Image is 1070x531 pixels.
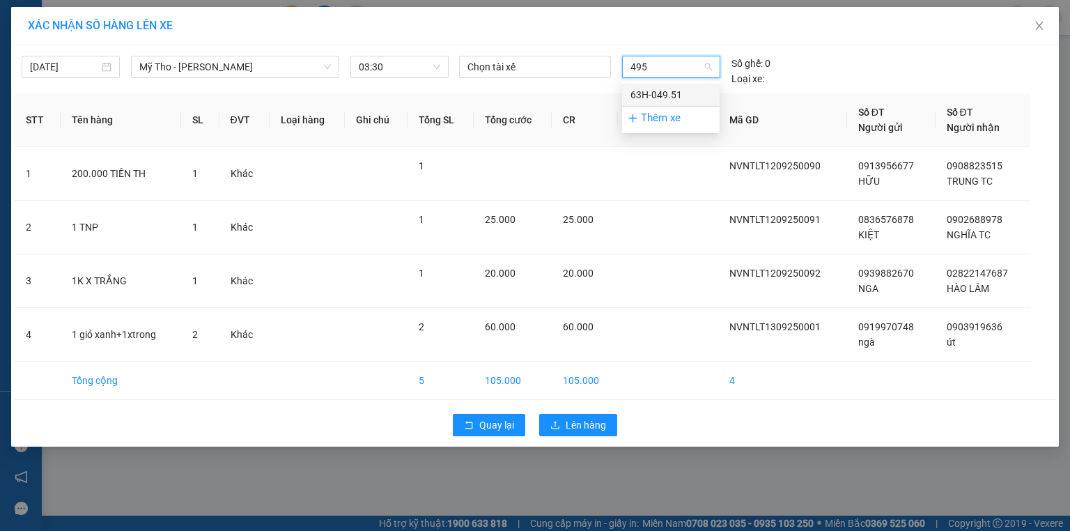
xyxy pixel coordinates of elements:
span: HỮU [858,176,880,187]
span: Người gửi [858,122,903,133]
span: 0913956677 [858,160,914,171]
span: 20.000 [485,268,515,279]
span: 0919970748 [858,321,914,332]
span: NVNTLT1309250001 [729,321,821,332]
button: rollbackQuay lại [453,414,525,436]
span: 0902688978 [947,214,1002,225]
span: 1 [419,214,424,225]
span: út [947,337,956,348]
th: Mã GD [718,93,847,147]
th: Tổng SL [408,93,473,147]
th: ĐVT [219,93,270,147]
th: SL [181,93,219,147]
span: 03:30 [359,56,440,77]
div: [PERSON_NAME] [8,100,310,137]
button: uploadLên hàng [539,414,617,436]
span: Số ĐT [858,107,885,118]
span: close [1034,20,1045,31]
span: 60.000 [563,321,594,332]
input: 13/09/2025 [30,59,99,75]
td: 1 giỏ xanh+1xtrong [61,308,181,362]
text: NVNTLT1309250001 [59,66,260,91]
span: 2 [419,321,424,332]
td: 1K X TRẮNG [61,254,181,308]
div: 63H-049.51 [630,87,711,102]
th: Ghi chú [345,93,408,147]
span: Loại xe: [731,71,764,86]
td: Khác [219,201,270,254]
span: Mỹ Tho - Hồ Chí Minh [139,56,331,77]
span: Quay lại [479,417,514,433]
span: rollback [464,420,474,431]
th: STT [15,93,61,147]
div: Thêm xe [622,106,720,130]
div: 63H-049.51 [622,84,720,106]
span: plus [628,113,638,123]
span: 1 [192,222,198,233]
th: CR [552,93,618,147]
span: KIỆT [858,229,879,240]
td: 1 TNP [61,201,181,254]
td: 3 [15,254,61,308]
span: ngà [858,337,875,348]
span: NVNTLT1209250091 [729,214,821,225]
span: NVNTLT1209250092 [729,268,821,279]
td: 4 [15,308,61,362]
div: 0 [731,56,770,71]
td: Tổng cộng [61,362,181,400]
span: down [323,63,332,71]
td: 2 [15,201,61,254]
th: Tên hàng [61,93,181,147]
td: 105.000 [552,362,618,400]
span: 60.000 [485,321,515,332]
button: Close [1020,7,1059,46]
span: 1 [192,275,198,286]
span: XÁC NHẬN SỐ HÀNG LÊN XE [28,19,173,32]
span: 1 [419,268,424,279]
span: Lên hàng [566,417,606,433]
th: Loại hàng [270,93,345,147]
span: NGA [858,283,878,294]
span: HÀO LÂM [947,283,989,294]
th: Tổng cước [474,93,552,147]
span: 0903919636 [947,321,1002,332]
span: 1 [192,168,198,179]
span: 20.000 [563,268,594,279]
span: Người nhận [947,122,1000,133]
span: TRUNG TC [947,176,993,187]
td: 105.000 [474,362,552,400]
span: NGHĨA TC [947,229,991,240]
td: Khác [219,308,270,362]
th: CC [618,93,658,147]
td: 4 [718,362,847,400]
td: 200.000 TIỀN TH [61,147,181,201]
span: 2 [192,329,198,340]
span: 25.000 [485,214,515,225]
span: 25.000 [563,214,594,225]
td: Khác [219,147,270,201]
td: Khác [219,254,270,308]
span: 0939882670 [858,268,914,279]
td: 5 [408,362,473,400]
span: upload [550,420,560,431]
span: 1 [419,160,424,171]
span: Số ĐT [947,107,973,118]
span: 0836576878 [858,214,914,225]
span: NVNTLT1209250090 [729,160,821,171]
span: 02822147687 [947,268,1008,279]
span: Số ghế: [731,56,763,71]
span: 0908823515 [947,160,1002,171]
td: 1 [15,147,61,201]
